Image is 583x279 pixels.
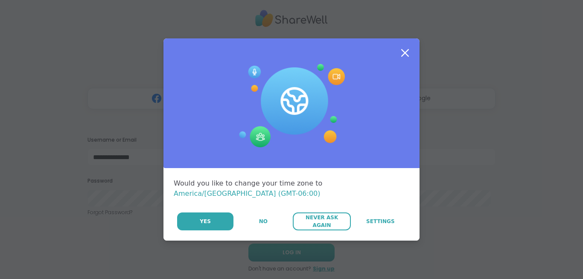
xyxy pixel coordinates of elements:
span: Yes [200,218,211,225]
button: Never Ask Again [293,212,350,230]
span: Never Ask Again [297,214,346,229]
span: Settings [366,218,395,225]
button: No [234,212,292,230]
a: Settings [352,212,409,230]
img: Session Experience [238,64,345,148]
div: Would you like to change your time zone to [174,178,409,199]
span: No [259,218,268,225]
span: America/[GEOGRAPHIC_DATA] (GMT-06:00) [174,189,321,198]
button: Yes [177,212,233,230]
